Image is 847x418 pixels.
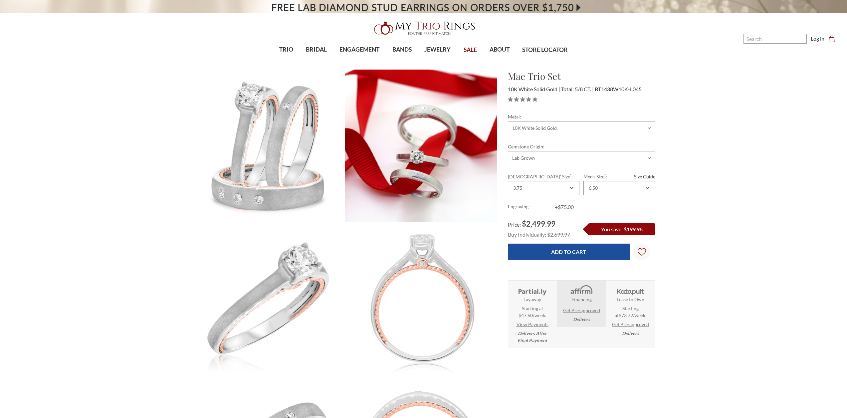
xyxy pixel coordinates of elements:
img: Affirm [566,285,597,296]
li: Katapult [606,281,655,341]
span: Starting at $47.60/week. [519,305,546,319]
label: Engraving: [508,203,545,211]
em: Delivers After Final Payment [518,330,547,344]
strong: Financing [571,296,592,303]
span: SALE [464,46,477,54]
span: STORE LOCATOR [522,46,568,54]
span: Starting at . [608,305,653,319]
a: ENGAGEMENT [333,39,386,61]
li: Affirm [557,281,605,327]
em: Delivers [573,316,590,323]
label: Gemstone Origin: [508,143,655,150]
span: Buy Individually: [508,231,546,238]
img: Photo of Mae 5/8 ct tw. Lab Grown Round Solitaire Trio Set 10K White Gold [BT1438WE-L045] [345,222,497,374]
img: Photo of Mae 5/8 ct tw. Lab Grown Round Solitaire Trio Set 10K White Gold [BT1438W-L045] [192,70,344,222]
img: Katapult [615,285,646,296]
span: Total: 5/8 CT. [561,86,594,92]
a: TRIO [273,39,300,61]
a: BANDS [386,39,418,61]
span: Price: [508,221,521,228]
svg: Wish Lists [638,227,646,277]
a: Log in [811,35,824,43]
a: STORE LOCATOR [516,39,574,61]
div: 6.50 [589,185,598,191]
a: Cart with 0 items [828,35,839,43]
a: ABOUT [483,39,516,61]
label: +$75.00 [545,203,582,211]
h1: Mae Trio Set [508,69,655,83]
span: BRIDAL [306,45,327,54]
li: Layaway [508,281,556,348]
span: BT1438W10K-L045 [595,86,642,92]
span: $73.72/week [619,313,645,318]
label: Men's Size : [583,173,655,180]
span: ENGAGEMENT [339,45,379,54]
span: TRIO [279,45,293,54]
a: Get Pre-approved [563,307,600,314]
strong: Layaway [524,296,541,303]
input: Add to Cart [508,244,630,260]
span: $2,699.97 [547,231,570,238]
span: ABOUT [490,45,510,54]
div: Combobox [583,181,655,195]
em: Delivers [622,330,639,337]
span: $2,499.99 [522,219,555,228]
img: Layaway [517,285,548,296]
span: JEWELRY [424,45,451,54]
strong: Lease to Own [617,296,644,303]
label: Metal: [508,113,655,120]
img: My Trio Rings [370,18,477,39]
svg: cart.cart_preview [828,36,835,42]
div: Combobox [508,181,579,195]
div: 3.75 [513,185,522,191]
img: Photo of Mae 5/8 ct tw. Lab Grown Round Solitaire Trio Set 10K White Gold [BT1438W-L045] [345,70,497,222]
span: BANDS [392,45,412,54]
span: You save: $199.98 [601,226,643,232]
a: SALE [457,39,483,61]
a: My Trio Rings [246,18,601,39]
span: 10K White Solid Gold [508,86,560,92]
a: Wish Lists [634,244,650,260]
a: Get Pre-approved [612,321,649,328]
input: Search [743,34,807,44]
a: Size Guide [634,173,655,180]
a: BRIDAL [300,39,333,61]
a: View Payments [517,321,548,328]
a: JEWELRY [418,39,457,61]
img: Photo of Mae 5/8 ct tw. Lab Grown Round Solitaire Trio Set 10K White Gold [BT1438WE-L045] [192,222,344,374]
label: [DEMOGRAPHIC_DATA]' Size : [508,173,579,180]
